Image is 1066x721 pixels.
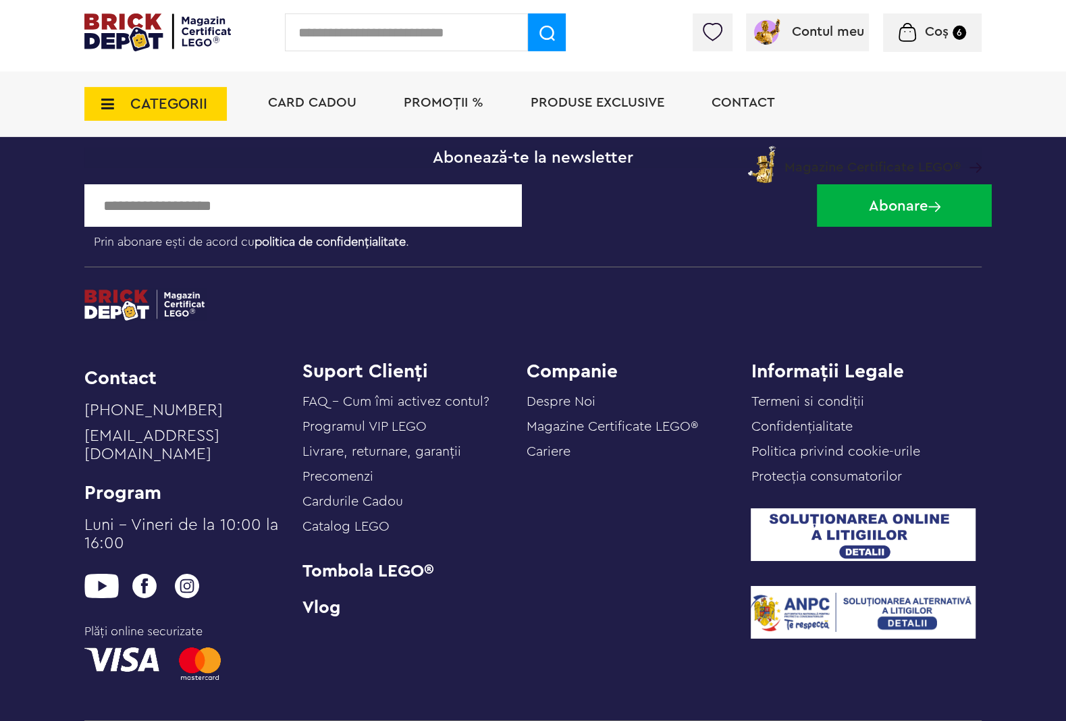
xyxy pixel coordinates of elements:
[268,96,356,109] a: Card Cadou
[302,520,390,533] a: Catalog LEGO
[84,369,286,388] li: Contact
[751,362,975,381] h4: Informații Legale
[404,96,483,109] a: PROMOȚII %
[127,574,161,598] img: facebook
[84,483,286,502] li: Program
[751,420,852,433] a: Confidențialitate
[169,574,204,598] img: instagram
[255,236,406,248] a: politica de confidențialitate
[84,647,159,672] img: visa
[751,508,975,561] img: SOL
[302,362,527,381] h4: Suport Clienți
[751,395,863,408] a: Termeni si condiții
[84,516,286,560] a: Luni – Vineri de la 10:00 la 16:00
[817,184,992,227] button: Abonare
[531,96,664,109] a: Produse exclusive
[751,445,920,458] a: Politica privind cookie-urile
[751,586,975,639] img: ANPC
[302,470,373,483] a: Precomenzi
[784,143,961,174] span: Magazine Certificate LEGO®
[928,202,940,212] img: Abonare
[302,495,403,508] a: Cardurile Cadou
[84,402,286,427] a: [PHONE_NUMBER]
[179,647,221,680] img: mastercard
[302,601,527,614] a: Vlog
[527,420,698,433] a: Magazine Certificate LEGO®
[792,25,864,38] span: Contul meu
[84,288,206,321] img: footerlogo
[84,622,275,641] span: Plăți online securizate
[84,574,119,598] img: youtube
[953,26,966,40] small: 6
[527,395,595,408] a: Despre Noi
[961,143,982,157] a: Magazine Certificate LEGO®
[302,395,489,408] a: FAQ - Cum îmi activez contul?
[130,97,207,111] span: CATEGORII
[751,470,901,483] a: Protecţia consumatorilor
[84,227,807,250] label: Prin abonare ești de acord cu .
[302,420,427,433] a: Programul VIP LEGO
[925,25,949,38] span: Coș
[302,562,527,581] a: Tombola LEGO®
[751,25,864,38] a: Contul meu
[84,427,286,471] a: [EMAIL_ADDRESS][DOMAIN_NAME]
[527,445,570,458] a: Cariere
[527,362,751,381] h4: Companie
[302,445,461,458] a: Livrare, returnare, garanţii
[712,96,775,109] a: Contact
